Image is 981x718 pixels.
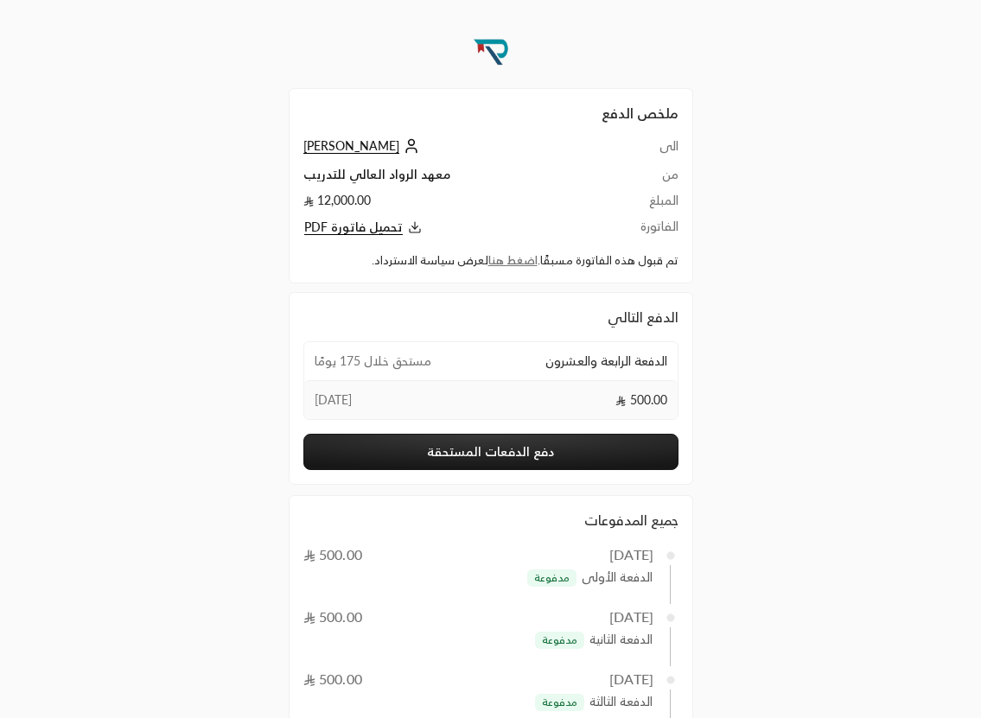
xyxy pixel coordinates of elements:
span: الدفعة الثالثة [589,693,653,711]
span: [DATE] [315,391,352,409]
div: تم قبول هذه الفاتورة مسبقًا. لعرض سياسة الاسترداد. [303,252,678,270]
div: [DATE] [609,544,653,565]
td: الى [601,137,678,166]
span: مدفوعة [542,696,577,709]
td: معهد الرواد العالي للتدريب [303,166,602,192]
a: اضغط هنا [488,253,538,267]
div: [DATE] [609,607,653,627]
span: مدفوعة [534,571,570,585]
span: 500.00 [303,608,362,625]
button: تحميل فاتورة PDF [303,218,602,238]
div: الدفع التالي [303,307,678,327]
h2: ملخص الدفع [303,103,678,124]
span: 500.00 [303,670,362,687]
button: دفع الدفعات المستحقة [303,434,678,470]
span: الدفعة الثانية [589,631,653,649]
span: 500.00 [615,391,667,409]
span: [PERSON_NAME] [303,138,399,154]
div: [DATE] [609,669,653,689]
span: 500.00 [303,546,362,562]
img: Company Logo [468,28,514,74]
span: تحميل فاتورة PDF [304,219,403,235]
div: جميع المدفوعات [303,510,678,531]
td: الفاتورة [601,218,678,238]
td: المبلغ [601,192,678,218]
td: 12,000.00 [303,192,602,218]
span: الدفعة الأولى [582,569,653,587]
a: [PERSON_NAME] [303,138,424,153]
span: الدفعة الرابعة والعشرون [545,353,667,370]
span: مستحق خلال 175 يومًا [315,353,431,370]
span: مدفوعة [542,633,577,647]
td: من [601,166,678,192]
